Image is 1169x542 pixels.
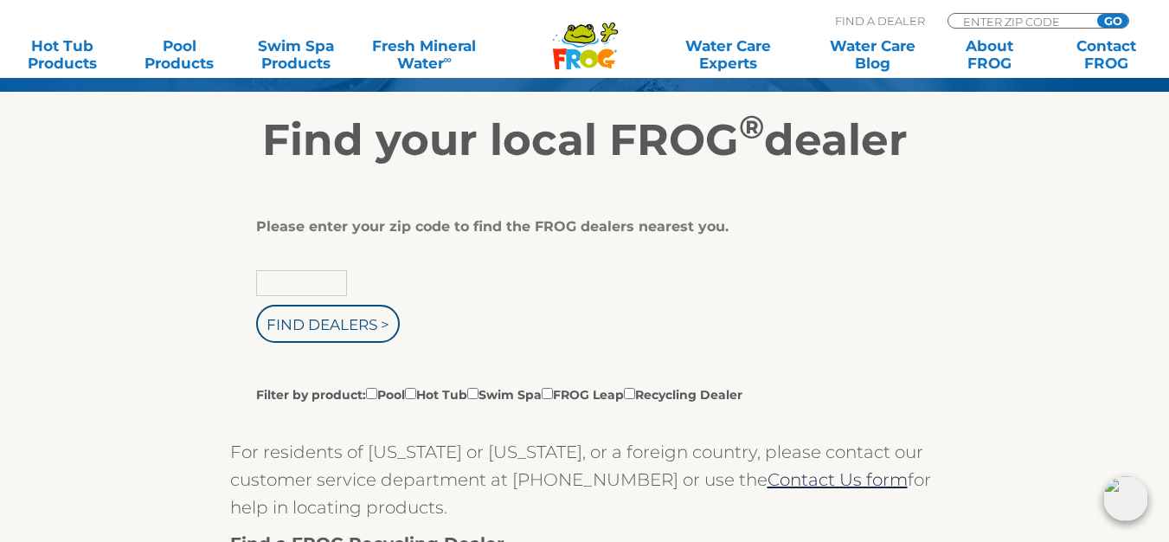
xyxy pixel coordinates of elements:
[1097,14,1128,28] input: GO
[1061,37,1152,72] a: ContactFROG
[467,388,479,399] input: Filter by product:PoolHot TubSwim SpaFROG LeapRecycling Dealer
[256,384,742,403] label: Filter by product: Pool Hot Tub Swim Spa FROG Leap Recycling Dealer
[835,13,925,29] p: Find A Dealer
[961,14,1078,29] input: Zip Code Form
[405,388,416,399] input: Filter by product:PoolHot TubSwim SpaFROG LeapRecycling Dealer
[1103,476,1148,521] img: openIcon
[17,37,108,72] a: Hot TubProducts
[542,388,553,399] input: Filter by product:PoolHot TubSwim SpaFROG LeapRecycling Dealer
[444,53,452,66] sup: ∞
[366,388,377,399] input: Filter by product:PoolHot TubSwim SpaFROG LeapRecycling Dealer
[827,37,918,72] a: Water CareBlog
[256,305,400,343] input: Find Dealers >
[739,107,764,146] sup: ®
[368,37,481,72] a: Fresh MineralWater∞
[256,218,901,236] div: Please enter your zip code to find the FROG dealers nearest you.
[624,388,635,399] input: Filter by product:PoolHot TubSwim SpaFROG LeapRecycling Dealer
[230,438,940,521] p: For residents of [US_STATE] or [US_STATE], or a foreign country, please contact our customer serv...
[768,469,908,490] a: Contact Us form
[944,37,1035,72] a: AboutFROG
[134,37,225,72] a: PoolProducts
[654,37,801,72] a: Water CareExperts
[53,114,1117,166] h2: Find your local FROG dealer
[251,37,342,72] a: Swim SpaProducts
